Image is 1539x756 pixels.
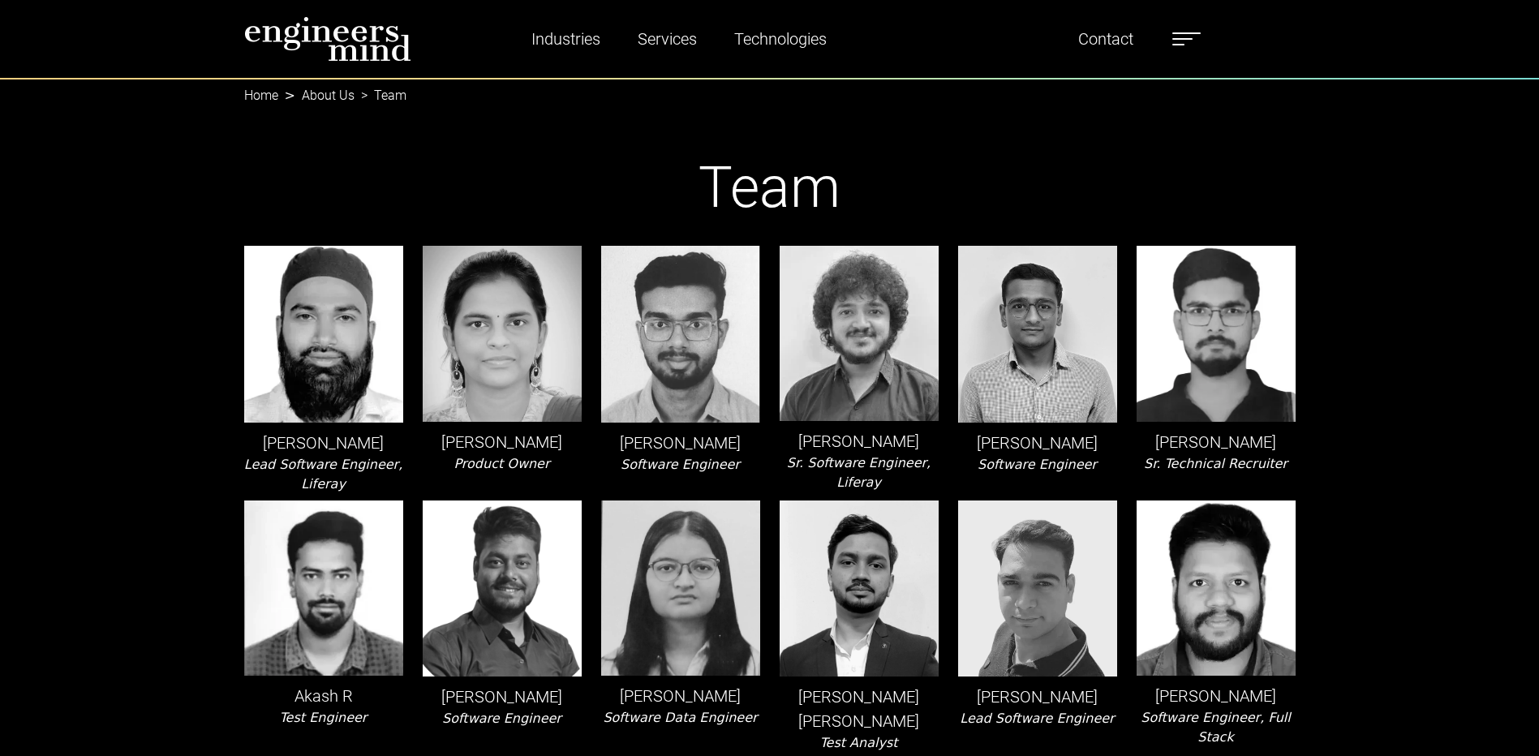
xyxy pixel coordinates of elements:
[958,500,1117,677] img: leader-img
[423,430,582,454] p: [PERSON_NAME]
[244,78,1296,97] nav: breadcrumb
[244,246,403,422] img: leader-img
[1137,684,1296,708] p: [PERSON_NAME]
[525,20,607,58] a: Industries
[621,457,740,472] i: Software Engineer
[631,20,703,58] a: Services
[603,710,757,725] i: Software Data Engineer
[960,711,1114,726] i: Lead Software Engineer
[780,500,939,677] img: leader-img
[780,429,939,453] p: [PERSON_NAME]
[787,455,931,490] i: Sr. Software Engineer, Liferay
[244,684,403,708] p: Akash R
[423,500,582,677] img: leader-img
[302,88,355,103] a: About Us
[958,431,1117,455] p: [PERSON_NAME]
[601,684,760,708] p: [PERSON_NAME]
[958,246,1117,423] img: leader-img
[1137,246,1296,422] img: leader-img
[454,456,549,471] i: Product Owner
[780,685,939,733] p: [PERSON_NAME] [PERSON_NAME]
[244,88,278,103] a: Home
[244,500,403,677] img: leader-img
[728,20,833,58] a: Technologies
[244,431,403,455] p: [PERSON_NAME]
[280,710,368,725] i: Test Engineer
[1141,710,1290,745] i: Software Engineer, Full Stack
[244,16,411,62] img: logo
[423,685,582,709] p: [PERSON_NAME]
[1144,456,1288,471] i: Sr. Technical Recruiter
[423,246,582,422] img: leader-img
[244,457,402,492] i: Lead Software Engineer, Liferay
[958,685,1117,709] p: [PERSON_NAME]
[442,711,561,726] i: Software Engineer
[1137,430,1296,454] p: [PERSON_NAME]
[1137,500,1296,677] img: leader-img
[1072,20,1140,58] a: Contact
[978,457,1097,472] i: Software Engineer
[601,246,760,422] img: leader-img
[244,153,1296,221] h1: Team
[601,431,760,455] p: [PERSON_NAME]
[819,735,897,750] i: Test Analyst
[355,86,406,105] li: Team
[780,246,939,421] img: leader-img
[601,500,760,676] img: leader-img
